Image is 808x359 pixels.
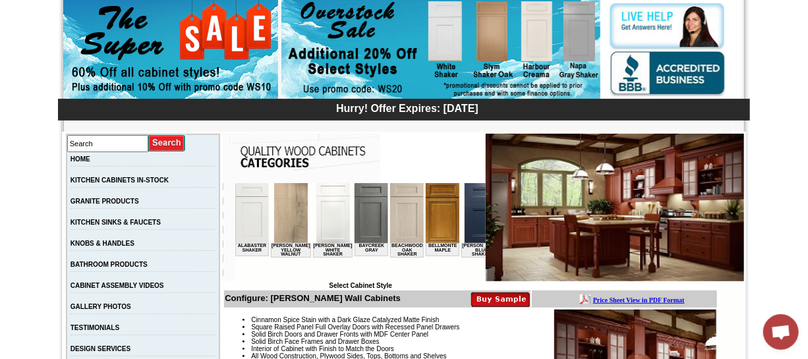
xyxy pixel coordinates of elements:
a: KITCHEN SINKS & FAUCETS [71,219,161,226]
a: DESIGN SERVICES [71,345,131,352]
b: Select Cabinet Style [329,282,392,289]
a: KNOBS & HANDLES [71,240,134,247]
iframe: Browser incompatible [235,183,486,282]
td: [PERSON_NAME] Blue Shaker [226,60,266,74]
div: Open chat [763,314,799,350]
b: Price Sheet View in PDF Format [15,5,107,13]
a: CABINET ASSEMBLY VIDEOS [71,282,164,289]
a: GALLERY PHOTOS [71,303,131,310]
a: HOME [71,155,90,163]
b: Configure: [PERSON_NAME] Wall Cabinets [225,293,401,303]
a: KITCHEN CABINETS IN-STOCK [71,177,169,184]
span: Interior of Cabinet with Finish to Match the Doors [251,345,394,352]
a: GRANITE PRODUCTS [71,198,139,205]
a: TESTIMONIALS [71,324,119,331]
span: Cinnamon Spice Stain with a Dark Glaze Catalyzed Matte Finish [251,316,439,323]
span: Solid Birch Doors and Drawer Fronts with MDF Center Panel [251,331,428,338]
a: BATHROOM PRODUCTS [71,261,148,268]
span: Solid Birch Face Frames and Drawer Boxes [251,338,380,345]
span: Square Raised Panel Full Overlay Doors with Recessed Panel Drawers [251,323,459,331]
div: Hurry! Offer Expires: [DATE] [65,101,750,115]
a: Price Sheet View in PDF Format [15,2,107,13]
img: pdf.png [2,3,13,14]
img: Catalina Glaze [486,134,744,281]
input: Submit [148,134,186,152]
